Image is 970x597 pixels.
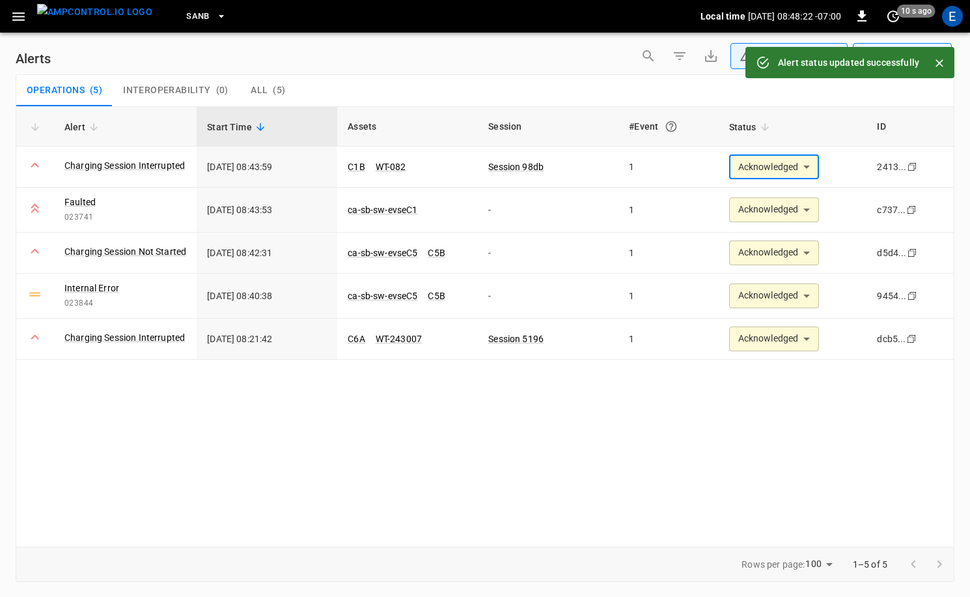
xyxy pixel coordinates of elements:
a: Charging Session Not Started [64,245,186,258]
td: 1 [618,274,718,319]
div: Last 24 hrs [877,44,952,68]
span: ( 5 ) [273,85,285,96]
a: C5B [428,248,445,258]
div: 9454... [877,289,906,302]
div: Acknowledged [729,154,820,179]
p: [DATE] 08:48:22 -07:00 [748,10,841,23]
a: Session 5196 [488,334,544,344]
div: Acknowledged [729,327,820,351]
td: 1 [618,319,718,360]
td: 1 [618,188,718,233]
a: Charging Session Interrupted [64,159,185,172]
td: 1 [618,147,718,188]
td: [DATE] 08:40:38 [197,274,337,319]
a: C6A [348,334,365,344]
td: - [478,233,618,274]
td: [DATE] 08:42:31 [197,233,337,274]
div: c737... [877,203,906,216]
p: Local time [700,10,745,23]
button: set refresh interval [883,6,904,27]
div: copy [906,160,919,174]
td: [DATE] 08:43:59 [197,147,337,188]
th: Assets [337,107,478,147]
div: copy [906,289,919,303]
div: copy [906,332,919,346]
span: Status [729,119,773,135]
div: Acknowledged [729,284,820,308]
a: Internal Error [64,282,119,295]
a: ca-sb-sw-evseC5 [348,248,417,258]
p: Rows per page: [741,558,805,571]
a: C1B [348,162,365,172]
td: [DATE] 08:21:42 [197,319,337,360]
td: 1 [618,233,718,274]
div: 2413... [877,160,906,173]
img: ampcontrol.io logo [37,4,152,20]
div: profile-icon [942,6,963,27]
h6: Alerts [16,48,51,69]
p: 1–5 of 5 [853,558,887,571]
td: [DATE] 08:43:53 [197,188,337,233]
div: dcb5... [877,332,906,345]
div: Acknowledged [729,197,820,222]
span: Interoperability [123,85,210,96]
span: SanB [186,9,210,24]
a: ca-sb-sw-evseC1 [348,205,417,215]
span: 023844 [64,297,186,310]
span: All [251,85,268,96]
a: Charging Session Interrupted [64,331,185,344]
div: copy [906,203,919,217]
div: Unresolved [740,50,827,63]
th: Session [478,107,618,147]
button: SanB [181,4,232,29]
div: Alert status updated successfully [778,51,919,74]
span: Alert [64,119,102,135]
a: WT-082 [376,162,406,172]
div: #Event [629,115,708,138]
div: Acknowledged [729,240,820,265]
div: d5d4... [877,246,906,259]
span: 023741 [64,211,186,224]
div: copy [906,246,919,260]
a: C5B [428,291,445,301]
span: ( 0 ) [216,85,229,96]
td: - [478,188,618,233]
button: Close [930,53,949,73]
span: ( 5 ) [90,85,102,96]
td: - [478,274,618,319]
button: An event is a single occurrence of an issue. An alert groups related events for the same asset, m... [659,115,683,138]
span: 10 s ago [897,5,935,18]
a: WT-243007 [376,334,422,344]
span: Start Time [207,119,269,135]
div: 100 [805,555,837,574]
a: Session 98db [488,162,544,172]
a: Faulted [64,196,96,209]
a: ca-sb-sw-evseC5 [348,291,417,301]
span: Operations [27,85,85,96]
th: ID [866,107,954,147]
